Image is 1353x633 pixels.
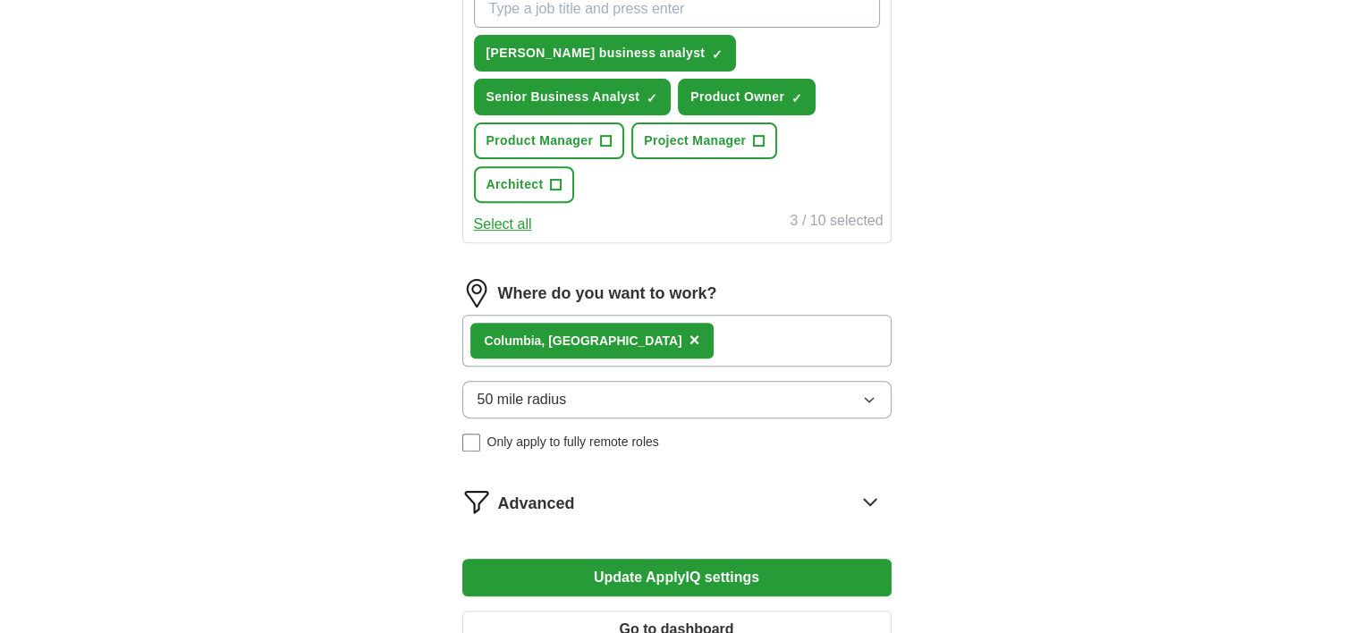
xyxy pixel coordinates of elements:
[486,88,640,106] span: Senior Business Analyst
[474,166,575,203] button: Architect
[647,91,657,105] span: ✓
[462,381,892,418] button: 50 mile radius
[486,131,594,150] span: Product Manager
[486,175,544,194] span: Architect
[791,91,802,105] span: ✓
[474,122,625,159] button: Product Manager
[790,210,883,235] div: 3 / 10 selected
[474,35,737,72] button: [PERSON_NAME] business analyst✓
[678,79,816,115] button: Product Owner✓
[485,332,682,350] div: Columbia, [GEOGRAPHIC_DATA]
[462,487,491,516] img: filter
[689,330,700,350] span: ×
[462,434,480,452] input: Only apply to fully remote roles
[487,433,659,452] span: Only apply to fully remote roles
[631,122,777,159] button: Project Manager
[498,492,575,516] span: Advanced
[644,131,746,150] span: Project Manager
[712,47,723,62] span: ✓
[690,88,784,106] span: Product Owner
[486,44,706,63] span: [PERSON_NAME] business analyst
[462,559,892,596] button: Update ApplyIQ settings
[474,214,532,235] button: Select all
[498,282,717,306] label: Where do you want to work?
[689,327,700,354] button: ×
[478,389,567,410] span: 50 mile radius
[474,79,672,115] button: Senior Business Analyst✓
[462,279,491,308] img: location.png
